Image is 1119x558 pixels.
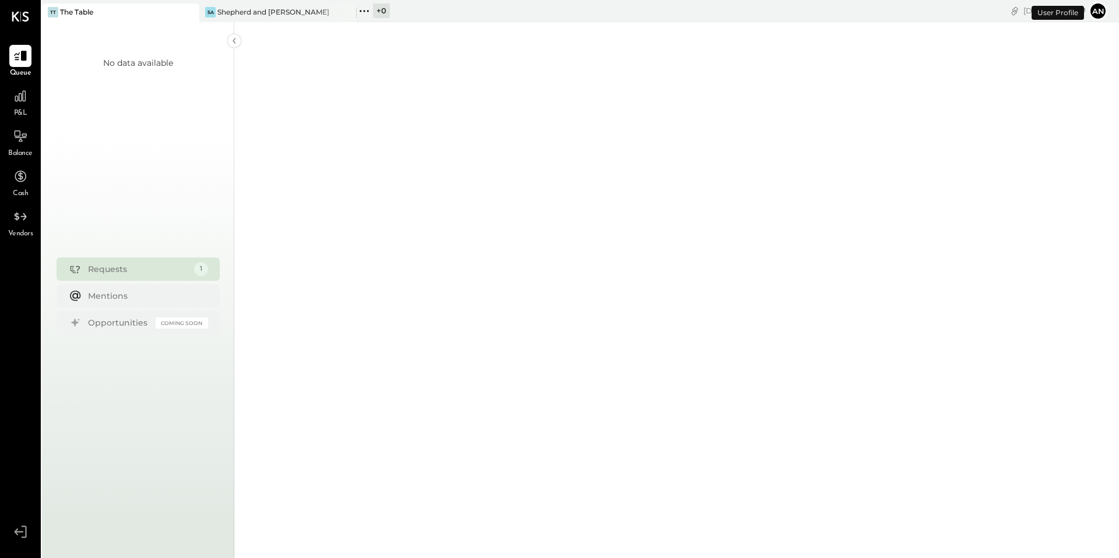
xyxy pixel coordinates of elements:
a: P&L [1,85,40,119]
div: TT [48,7,58,17]
div: Opportunities [88,317,150,329]
div: copy link [1009,5,1021,17]
span: Balance [8,149,33,159]
div: Mentions [88,290,202,302]
div: The Table [60,7,93,17]
a: Cash [1,165,40,199]
span: P&L [14,108,27,119]
div: Shepherd and [PERSON_NAME] [217,7,329,17]
div: Requests [88,263,188,275]
button: an [1089,2,1107,20]
div: + 0 [373,3,390,18]
div: Coming Soon [156,317,208,329]
div: No data available [103,57,173,69]
a: Balance [1,125,40,159]
span: Queue [10,68,31,79]
div: 1 [194,262,208,276]
div: Sa [205,7,216,17]
span: Cash [13,189,28,199]
span: Vendors [8,229,33,239]
div: User Profile [1032,6,1084,20]
a: Vendors [1,206,40,239]
a: Queue [1,45,40,79]
div: [DATE] [1023,5,1086,16]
